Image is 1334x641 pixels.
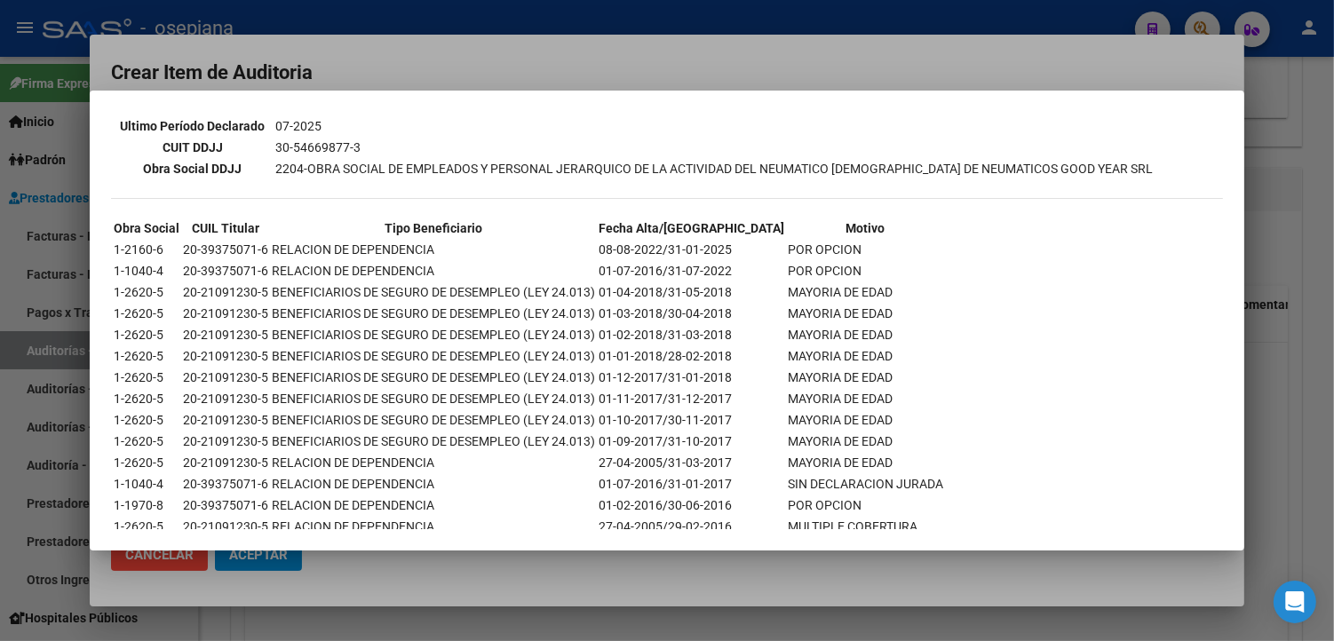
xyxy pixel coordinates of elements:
td: 20-21091230-5 [182,431,269,451]
td: 30-54669877-3 [274,138,1154,157]
td: BENEFICIARIOS DE SEGURO DE DESEMPLEO (LEY 24.013) [271,282,596,302]
td: 1-2620-5 [113,304,180,323]
th: Obra Social [113,218,180,238]
th: CUIL Titular [182,218,269,238]
td: BENEFICIARIOS DE SEGURO DE DESEMPLEO (LEY 24.013) [271,368,596,387]
td: POR OPCION [787,240,944,259]
td: MAYORIA DE EDAD [787,453,944,472]
td: MULTIPLE COBERTURA [787,517,944,536]
td: 1-2620-5 [113,346,180,366]
td: 20-21091230-5 [182,368,269,387]
td: MAYORIA DE EDAD [787,410,944,430]
td: MAYORIA DE EDAD [787,325,944,344]
td: 08-08-2022/31-01-2025 [598,240,785,259]
td: 20-39375071-6 [182,240,269,259]
td: 1-2620-5 [113,453,180,472]
td: 1-2620-5 [113,431,180,451]
td: BENEFICIARIOS DE SEGURO DE DESEMPLEO (LEY 24.013) [271,346,596,366]
td: 20-21091230-5 [182,389,269,408]
td: 20-39375071-6 [182,261,269,281]
td: 1-1040-4 [113,474,180,494]
td: MAYORIA DE EDAD [787,304,944,323]
td: 20-21091230-5 [182,453,269,472]
td: 27-04-2005/31-03-2017 [598,453,785,472]
td: 01-02-2016/30-06-2016 [598,495,785,515]
td: 1-2620-5 [113,517,180,536]
td: MAYORIA DE EDAD [787,368,944,387]
td: 1-1970-8 [113,495,180,515]
th: Fecha Alta/[GEOGRAPHIC_DATA] [598,218,785,238]
td: RELACION DE DEPENDENCIA [271,261,596,281]
td: 01-10-2017/30-11-2017 [598,410,785,430]
td: 1-2620-5 [113,325,180,344]
th: Tipo Beneficiario [271,218,596,238]
td: 01-03-2018/30-04-2018 [598,304,785,323]
td: 20-39375071-6 [182,474,269,494]
th: Motivo [787,218,944,238]
td: RELACION DE DEPENDENCIA [271,474,596,494]
td: MAYORIA DE EDAD [787,282,944,302]
td: POR OPCION [787,495,944,515]
td: 1-1040-4 [113,261,180,281]
td: 1-2620-5 [113,389,180,408]
td: 20-21091230-5 [182,282,269,302]
td: 07-2025 [274,116,1154,136]
td: 1-2620-5 [113,410,180,430]
td: BENEFICIARIOS DE SEGURO DE DESEMPLEO (LEY 24.013) [271,410,596,430]
td: 01-11-2017/31-12-2017 [598,389,785,408]
td: 20-21091230-5 [182,346,269,366]
th: CUIT DDJJ [113,138,273,157]
td: 2204-OBRA SOCIAL DE EMPLEADOS Y PERSONAL JERARQUICO DE LA ACTIVIDAD DEL NEUMATICO [DEMOGRAPHIC_DA... [274,159,1154,178]
td: 20-21091230-5 [182,517,269,536]
td: MAYORIA DE EDAD [787,346,944,366]
div: Open Intercom Messenger [1274,581,1316,623]
th: Ultimo Período Declarado [113,116,273,136]
td: 1-2160-6 [113,240,180,259]
td: 01-09-2017/31-10-2017 [598,431,785,451]
td: BENEFICIARIOS DE SEGURO DE DESEMPLEO (LEY 24.013) [271,304,596,323]
td: 01-07-2016/31-07-2022 [598,261,785,281]
td: 01-07-2016/31-01-2017 [598,474,785,494]
td: RELACION DE DEPENDENCIA [271,240,596,259]
td: RELACION DE DEPENDENCIA [271,517,596,536]
td: POR OPCION [787,261,944,281]
td: BENEFICIARIOS DE SEGURO DE DESEMPLEO (LEY 24.013) [271,389,596,408]
td: 20-21091230-5 [182,410,269,430]
td: 1-2620-5 [113,282,180,302]
td: 01-02-2018/31-03-2018 [598,325,785,344]
td: 27-04-2005/29-02-2016 [598,517,785,536]
td: 20-39375071-6 [182,495,269,515]
td: BENEFICIARIOS DE SEGURO DE DESEMPLEO (LEY 24.013) [271,431,596,451]
td: MAYORIA DE EDAD [787,431,944,451]
td: 20-21091230-5 [182,304,269,323]
td: 01-12-2017/31-01-2018 [598,368,785,387]
td: SIN DECLARACION JURADA [787,474,944,494]
td: 1-2620-5 [113,368,180,387]
td: RELACION DE DEPENDENCIA [271,495,596,515]
td: 01-01-2018/28-02-2018 [598,346,785,366]
th: Obra Social DDJJ [113,159,273,178]
td: 01-04-2018/31-05-2018 [598,282,785,302]
td: BENEFICIARIOS DE SEGURO DE DESEMPLEO (LEY 24.013) [271,325,596,344]
td: 20-21091230-5 [182,325,269,344]
td: MAYORIA DE EDAD [787,389,944,408]
td: RELACION DE DEPENDENCIA [271,453,596,472]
